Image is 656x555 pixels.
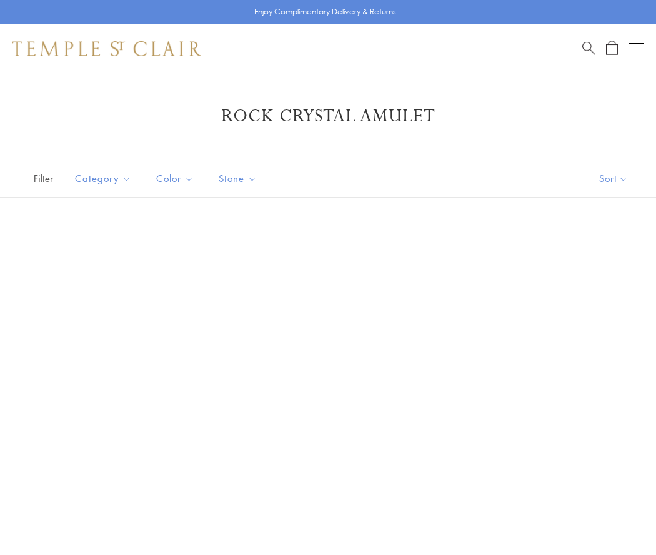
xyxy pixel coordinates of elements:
[254,6,396,18] p: Enjoy Complimentary Delivery & Returns
[606,41,618,56] a: Open Shopping Bag
[212,171,266,186] span: Stone
[571,159,656,197] button: Show sort by
[147,164,203,192] button: Color
[12,41,201,56] img: Temple St. Clair
[582,41,595,56] a: Search
[69,171,141,186] span: Category
[66,164,141,192] button: Category
[209,164,266,192] button: Stone
[629,41,644,56] button: Open navigation
[31,105,625,127] h1: Rock Crystal Amulet
[150,171,203,186] span: Color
